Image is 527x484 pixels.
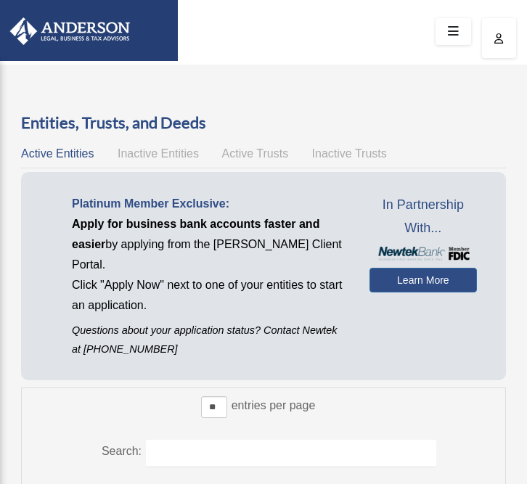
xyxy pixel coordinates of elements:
[369,268,477,292] a: Learn More
[118,147,199,160] span: Inactive Entities
[222,147,289,160] span: Active Trusts
[21,147,94,160] span: Active Entities
[72,321,348,358] p: Questions about your application status? Contact Newtek at [PHONE_NUMBER]
[312,147,387,160] span: Inactive Trusts
[377,247,470,261] img: NewtekBankLogoSM.png
[72,275,348,316] p: Click "Apply Now" next to one of your entities to start an application.
[72,214,348,275] p: by applying from the [PERSON_NAME] Client Portal.
[72,194,348,214] p: Platinum Member Exclusive:
[102,445,142,457] label: Search:
[369,194,477,239] span: In Partnership With...
[72,218,319,250] span: Apply for business bank accounts faster and easier
[21,112,506,134] h3: Entities, Trusts, and Deeds
[232,399,316,411] label: entries per page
